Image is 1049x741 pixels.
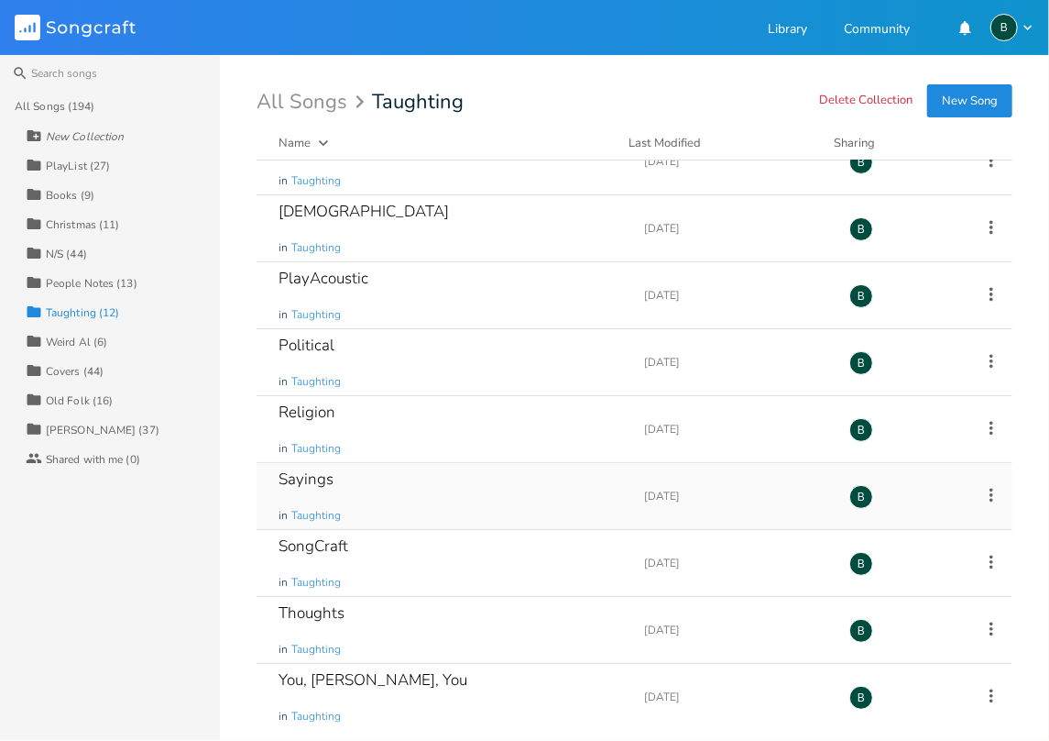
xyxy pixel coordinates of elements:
[849,351,873,375] div: BruCe
[46,307,119,318] div: Taughting (12)
[990,14,1034,41] button: B
[644,625,827,636] div: [DATE]
[291,441,341,457] span: Taughting
[644,424,827,435] div: [DATE]
[279,709,288,724] span: in
[46,131,124,142] div: New Collection
[46,219,119,230] div: Christmas (11)
[257,94,370,111] div: All Songs
[279,575,288,591] span: in
[644,558,827,569] div: [DATE]
[644,357,827,368] div: [DATE]
[291,508,341,524] span: Taughting
[46,190,94,201] div: Books (9)
[291,307,341,323] span: Taughting
[849,485,873,509] div: BruCe
[644,223,827,234] div: [DATE]
[279,240,288,256] span: in
[279,605,344,621] div: Thoughts
[46,454,140,465] div: Shared with me (0)
[279,538,348,554] div: SongCraft
[644,290,827,301] div: [DATE]
[46,278,137,289] div: People Notes (13)
[628,135,701,151] div: Last Modified
[279,441,288,457] span: in
[834,134,944,152] div: Sharing
[927,84,1012,117] button: New Song
[849,686,873,710] div: BruCe
[291,575,341,591] span: Taughting
[768,23,807,39] a: Library
[849,619,873,643] div: BruCe
[279,374,288,390] span: in
[279,173,288,189] span: in
[279,642,288,658] span: in
[279,404,335,420] div: Religion
[46,249,87,260] div: N/S (44)
[279,204,449,219] div: [DEMOGRAPHIC_DATA]
[279,672,467,688] div: You, [PERSON_NAME], You
[849,217,873,241] div: BruCe
[279,271,368,286] div: PlayAcoustic
[849,552,873,576] div: BruCe
[990,14,1018,41] div: BruCe
[291,240,341,256] span: Taughting
[628,134,812,152] button: Last Modified
[291,709,341,724] span: Taughting
[279,135,311,151] div: Name
[644,691,827,702] div: [DATE]
[291,642,341,658] span: Taughting
[279,471,333,487] div: Sayings
[279,134,606,152] button: Name
[279,508,288,524] span: in
[849,284,873,308] div: BruCe
[46,395,113,406] div: Old Folk (16)
[844,23,910,39] a: Community
[849,150,873,174] div: BruCe
[644,491,827,502] div: [DATE]
[46,337,107,348] div: Weird Al (6)
[279,307,288,323] span: in
[291,173,341,189] span: Taughting
[15,101,95,112] div: All Songs (194)
[644,156,827,167] div: [DATE]
[849,418,873,442] div: BruCe
[291,374,341,390] span: Taughting
[46,425,159,436] div: [PERSON_NAME] (37)
[279,337,334,353] div: Political
[46,160,110,171] div: PlayList (27)
[819,94,912,109] button: Delete Collection
[46,366,104,377] div: Covers (44)
[372,92,464,112] span: Taughting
